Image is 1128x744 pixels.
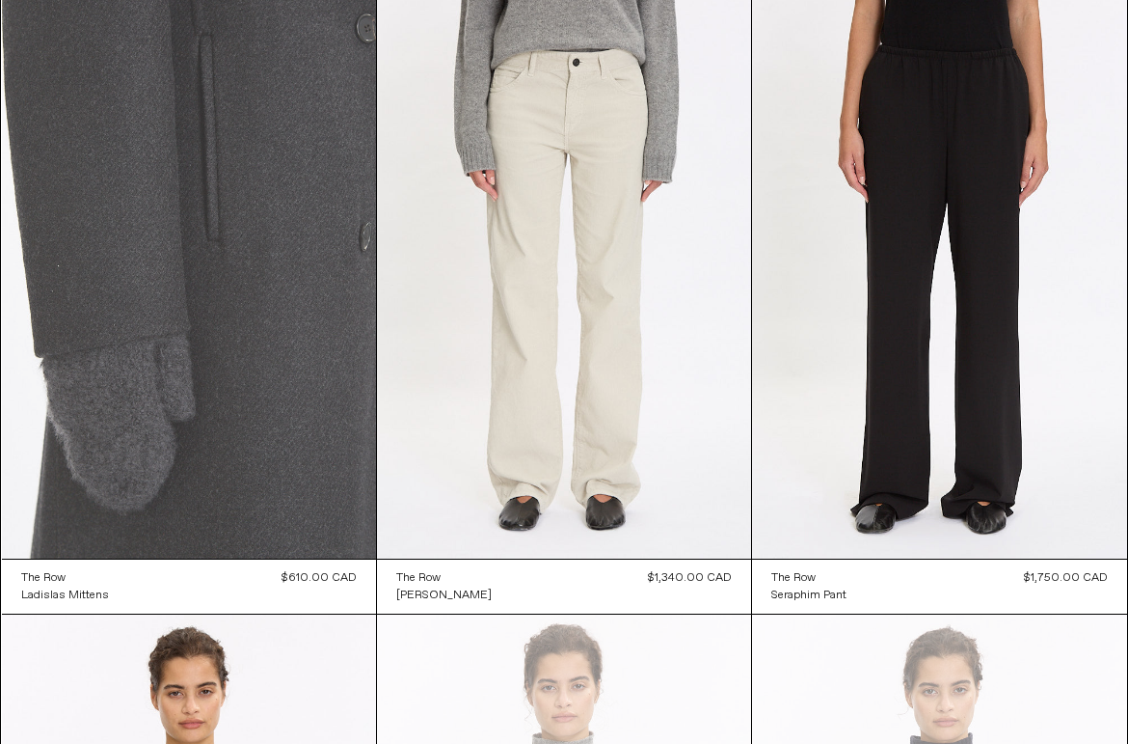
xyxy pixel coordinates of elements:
[21,587,109,604] a: Ladislas Mittens
[771,570,816,587] div: The Row
[396,570,441,587] div: The Row
[648,569,732,587] div: $1,340.00 CAD
[396,569,492,587] a: The Row
[1024,569,1108,587] div: $1,750.00 CAD
[282,569,357,587] div: $610.00 CAD
[771,587,846,604] a: Seraphim Pant
[771,588,846,604] div: Seraphim Pant
[21,588,109,604] div: Ladislas Mittens
[396,588,492,604] div: [PERSON_NAME]
[21,570,66,587] div: The Row
[21,569,109,587] a: The Row
[396,587,492,604] a: [PERSON_NAME]
[771,569,846,587] a: The Row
